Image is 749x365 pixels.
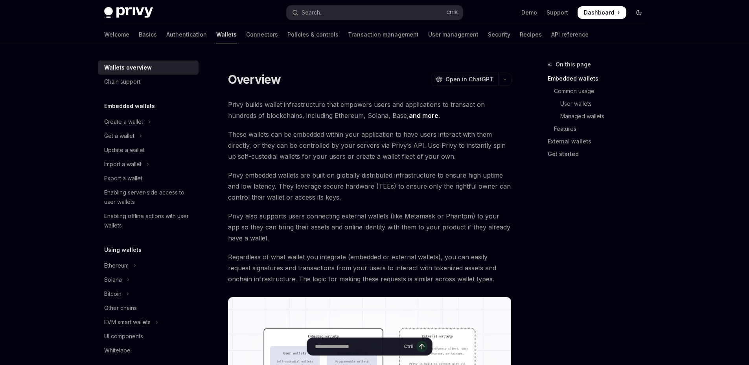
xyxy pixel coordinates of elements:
[104,160,142,169] div: Import a wallet
[139,25,157,44] a: Basics
[409,112,438,120] a: and more
[98,329,199,343] a: UI components
[104,261,129,270] div: Ethereum
[166,25,207,44] a: Authentication
[228,170,512,203] span: Privy embedded wallets are built on globally distributed infrastructure to ensure high uptime and...
[98,115,199,129] button: Toggle Create a wallet section
[584,9,614,17] span: Dashboard
[98,75,199,89] a: Chain support
[104,174,142,183] div: Export a wallet
[98,343,199,358] a: Whitelabel
[104,317,151,327] div: EVM smart wallets
[104,289,121,299] div: Bitcoin
[104,275,122,284] div: Solana
[104,117,143,127] div: Create a wallet
[98,259,199,273] button: Toggle Ethereum section
[104,211,194,230] div: Enabling offline actions with user wallets
[633,6,645,19] button: Toggle dark mode
[431,73,498,86] button: Open in ChatGPT
[548,72,651,85] a: Embedded wallets
[416,341,427,352] button: Send message
[98,273,199,287] button: Toggle Solana section
[104,101,155,111] h5: Embedded wallets
[98,61,199,75] a: Wallets overview
[445,75,493,83] span: Open in ChatGPT
[548,97,651,110] a: User wallets
[228,129,512,162] span: These wallets can be embedded within your application to have users interact with them directly, ...
[228,211,512,244] span: Privy also supports users connecting external wallets (like Metamask or Phantom) to your app so t...
[287,6,463,20] button: Open search
[315,338,401,355] input: Ask a question...
[287,25,339,44] a: Policies & controls
[104,63,152,72] div: Wallets overview
[578,6,626,19] a: Dashboard
[488,25,510,44] a: Security
[216,25,237,44] a: Wallets
[104,145,145,155] div: Update a wallet
[556,60,591,69] span: On this page
[98,157,199,171] button: Toggle Import a wallet section
[302,8,324,17] div: Search...
[548,135,651,148] a: External wallets
[104,332,143,341] div: UI components
[348,25,419,44] a: Transaction management
[98,185,199,209] a: Enabling server-side access to user wallets
[104,7,153,18] img: dark logo
[548,123,651,135] a: Features
[228,72,281,86] h1: Overview
[548,110,651,123] a: Managed wallets
[547,9,568,17] a: Support
[104,131,134,141] div: Get a wallet
[428,25,478,44] a: User management
[551,25,589,44] a: API reference
[98,129,199,143] button: Toggle Get a wallet section
[246,25,278,44] a: Connectors
[98,315,199,329] button: Toggle EVM smart wallets section
[228,99,512,121] span: Privy builds wallet infrastructure that empowers users and applications to transact on hundreds o...
[228,251,512,284] span: Regardless of what wallet you integrate (embedded or external wallets), you can easily request si...
[521,9,537,17] a: Demo
[98,209,199,233] a: Enabling offline actions with user wallets
[104,188,194,207] div: Enabling server-side access to user wallets
[548,85,651,97] a: Common usage
[520,25,542,44] a: Recipes
[548,148,651,160] a: Get started
[98,287,199,301] button: Toggle Bitcoin section
[446,9,458,16] span: Ctrl K
[104,303,137,313] div: Other chains
[98,301,199,315] a: Other chains
[104,25,129,44] a: Welcome
[104,245,142,255] h5: Using wallets
[98,171,199,185] a: Export a wallet
[104,77,140,86] div: Chain support
[104,346,132,355] div: Whitelabel
[98,143,199,157] a: Update a wallet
